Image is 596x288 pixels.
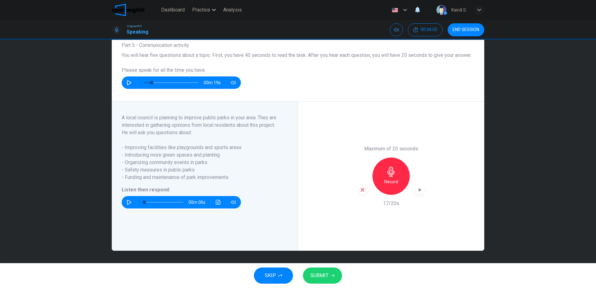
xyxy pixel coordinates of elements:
button: Practice [190,4,218,16]
h6: 17/20s [383,200,399,207]
span: - Improving facilities like playgrounds and sports areas [122,144,280,151]
span: SUBMIT [310,271,328,280]
button: SKIP [254,267,293,284]
img: OpenEnglish logo [112,4,144,16]
img: Profile picture [436,5,446,15]
span: END SESSION [453,27,479,32]
h6: Listen then respond: [122,186,280,194]
span: Please speak for all the time you have. [122,67,206,73]
span: He will ask you questions about: [122,129,280,136]
button: Dashboard [159,4,187,16]
span: Linguaskill [127,24,142,28]
span: - Safety measures in public parks [122,166,280,174]
button: SUBMIT [303,267,342,284]
span: You will hear five questions about a topic. First, you have 40 seconds to read the task. After yo... [122,52,472,58]
span: Dashboard [161,6,185,14]
button: 00:04:05 [408,23,443,36]
span: Part 5 - Communication activity [122,42,189,48]
span: 00m 19s [204,76,226,89]
div: Hide [408,23,443,36]
span: - Organizing community events in parks [122,159,280,166]
span: A local council is planning to improve public parks in your area. They are interested in gatherin... [122,114,280,129]
button: Record [372,158,410,195]
span: 00m 06s [188,196,210,208]
h6: Maximum of 20 seconds [364,145,418,153]
button: END SESSION [448,23,484,36]
span: Practice [192,6,210,14]
span: Analysis [223,6,242,14]
span: - Introducing more green spaces and planting [122,151,280,159]
span: SKIP [265,271,276,280]
div: Kainã S. [451,6,467,14]
button: Analysis [221,4,244,16]
img: en [391,8,399,12]
span: 00:04:05 [421,27,437,32]
h6: Record [384,178,398,185]
a: OpenEnglish logo [112,4,159,16]
button: Click to see the audio transcription [213,196,223,208]
h1: Speaking [127,28,148,36]
span: - Funding and maintenance of park improvements [122,174,280,181]
div: Mute [390,23,403,36]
